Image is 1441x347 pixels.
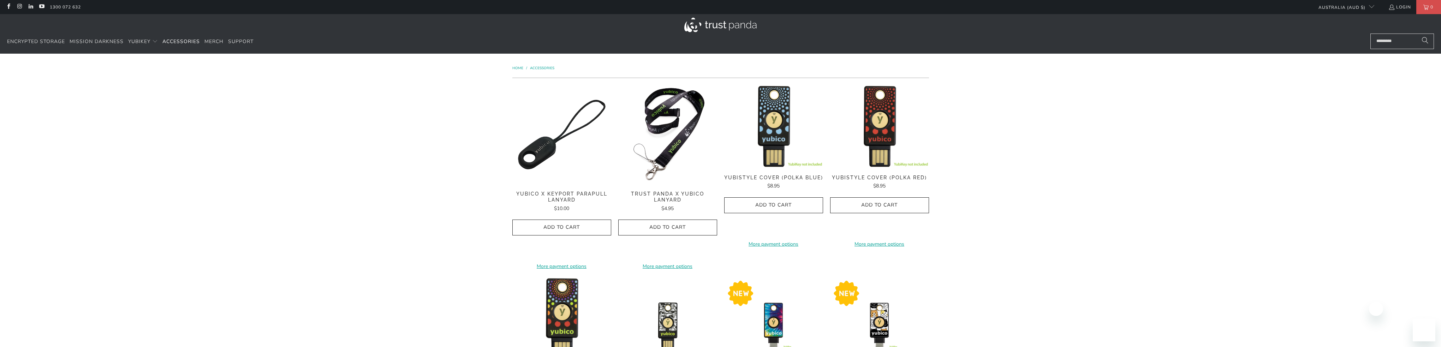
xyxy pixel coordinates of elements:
[1416,34,1434,49] button: Search
[830,197,929,213] button: Add to Cart
[5,4,11,10] a: Trust Panda Australia on Facebook
[162,38,200,45] span: Accessories
[554,205,569,212] span: $10.00
[70,38,124,45] span: Mission Darkness
[530,66,554,71] a: Accessories
[520,225,604,231] span: Add to Cart
[512,85,611,184] a: Yubico x Keyport Parapull Lanyard - Trust Panda Yubico x Keyport Parapull Lanyard - Trust Panda
[16,4,22,10] a: Trust Panda Australia on Instagram
[50,3,81,11] a: 1300 072 632
[38,4,44,10] a: Trust Panda Australia on YouTube
[512,191,611,203] span: Yubico x Keyport Parapull Lanyard
[128,38,150,45] span: YubiKey
[830,240,929,248] a: More payment options
[830,175,929,190] a: YubiStyle Cover (Polka Red) $8.95
[732,202,816,208] span: Add to Cart
[618,220,717,235] button: Add to Cart
[626,225,710,231] span: Add to Cart
[618,263,717,270] a: More payment options
[228,34,254,50] a: Support
[873,183,886,189] span: $8.95
[767,183,780,189] span: $8.95
[1369,302,1383,316] iframe: Close message
[70,34,124,50] a: Mission Darkness
[7,38,65,45] span: Encrypted Storage
[618,191,717,213] a: Trust Panda x Yubico Lanyard $4.95
[512,263,611,270] a: More payment options
[7,34,254,50] nav: Translation missing: en.navigation.header.main_nav
[724,197,823,213] button: Add to Cart
[838,202,922,208] span: Add to Cart
[724,175,823,181] span: YubiStyle Cover (Polka Blue)
[830,175,929,181] span: YubiStyle Cover (Polka Red)
[512,66,523,71] span: Home
[228,38,254,45] span: Support
[1370,34,1434,49] input: Search...
[512,85,611,184] img: Yubico x Keyport Parapull Lanyard - Trust Panda
[28,4,34,10] a: Trust Panda Australia on LinkedIn
[204,38,224,45] span: Merch
[512,220,611,235] button: Add to Cart
[512,191,611,213] a: Yubico x Keyport Parapull Lanyard $10.00
[1413,319,1435,341] iframe: Button to launch messaging window
[128,34,158,50] summary: YubiKey
[162,34,200,50] a: Accessories
[830,85,929,167] img: YubiStyle Cover (Polka Red) - Trust Panda
[204,34,224,50] a: Merch
[526,66,527,71] span: /
[661,205,674,212] span: $4.95
[724,240,823,248] a: More payment options
[724,175,823,190] a: YubiStyle Cover (Polka Blue) $8.95
[1388,3,1411,11] a: Login
[618,191,717,203] span: Trust Panda x Yubico Lanyard
[618,85,717,184] img: Trust Panda Yubico Lanyard - Trust Panda
[7,34,65,50] a: Encrypted Storage
[512,66,524,71] a: Home
[724,85,823,167] img: YubiStyle Cover (Polka Blue) - Trust Panda
[684,18,757,32] img: Trust Panda Australia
